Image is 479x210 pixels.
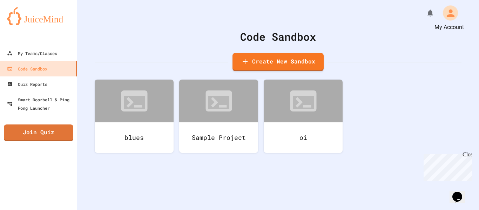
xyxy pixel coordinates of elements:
[95,80,174,153] a: blues
[450,182,472,203] iframe: chat widget
[3,3,48,45] div: Chat with us now!Close
[95,29,461,45] div: Code Sandbox
[264,80,343,153] a: oi
[421,151,472,181] iframe: chat widget
[95,122,174,153] div: blues
[7,80,47,88] div: Quiz Reports
[434,3,460,22] div: My Account
[413,7,436,19] div: My Notifications
[179,80,258,153] a: Sample Project
[264,122,343,153] div: oi
[434,23,464,32] div: My Account
[179,122,258,153] div: Sample Project
[7,65,47,73] div: Code Sandbox
[7,7,70,25] img: logo-orange.svg
[232,53,324,71] a: Create New Sandbox
[4,124,73,141] a: Join Quiz
[7,95,74,112] div: Smart Doorbell & Ping Pong Launcher
[7,49,57,57] div: My Teams/Classes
